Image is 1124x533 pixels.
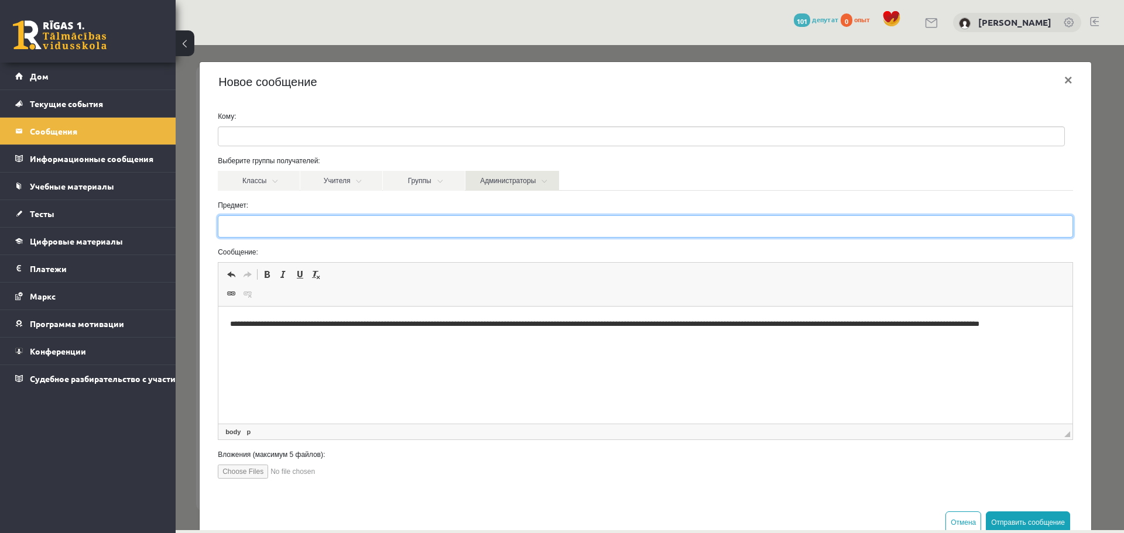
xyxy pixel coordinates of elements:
[30,373,256,384] font: Судебное разбирательство с участием [PERSON_NAME]
[815,473,889,482] font: Отправить сообщение
[13,20,107,50] a: Рижская 1-я средняя школа заочного обучения
[30,153,153,164] font: Информационные сообщения
[83,222,100,237] a: Полужирный (Ctrl+B)
[30,181,114,191] font: Учебные материалы
[810,466,895,488] button: Отправить сообщение
[15,255,161,282] a: Платежи
[30,318,124,329] font: Программа мотивации
[978,16,1051,28] a: [PERSON_NAME]
[42,405,149,414] font: Вложения (максимум 5 файлов):
[30,291,56,301] font: Маркс
[67,132,91,140] font: Классы
[15,365,161,392] a: Судебное разбирательство с участием [PERSON_NAME]
[30,208,54,219] font: Тесты
[30,263,67,274] font: Платежи
[889,386,895,392] span: Перетащите для изменения размера
[64,241,80,256] a: Убрать ссылку
[100,222,116,237] a: Курсив (Ctrl+I)
[15,200,161,227] a: Тесты
[15,90,161,117] a: Текущие события
[770,466,806,488] button: Отмена
[15,118,161,145] a: Сообщения
[797,16,807,26] font: 101
[30,346,86,356] font: Конференции
[30,98,103,109] font: Текущие события
[794,15,839,24] a: 101 депутат
[845,16,848,26] font: 0
[15,173,161,200] a: Учебные материалы
[15,63,161,90] a: Дом
[42,203,83,211] font: Сообщение:
[47,381,67,392] a: Элемент body
[43,30,141,43] font: Новое сообщение
[47,222,64,237] a: Отменить (Ctrl+Z)
[47,241,64,256] a: Вставить/Редактировать ссылку (Ctrl+K)
[42,126,124,146] a: Классы
[42,112,145,120] font: Выберите группы получателей:
[148,132,175,140] font: Учителя
[812,15,839,24] font: депутат
[125,126,207,146] a: Учителя
[889,27,897,43] font: ×
[68,381,77,392] a: Элемент p
[15,145,161,172] a: Информационные сообщения
[841,15,876,24] a: 0 опыт
[232,132,256,140] font: Группы
[15,228,161,255] a: Цифровые материалы
[854,15,871,24] font: опыт
[290,126,383,146] a: Администраторы
[30,126,77,136] font: Сообщения
[42,67,60,75] font: Кому:
[15,310,161,337] a: Программа мотивации
[959,18,971,29] img: Яромир Четчиков
[42,156,73,164] font: Предмет:
[207,126,289,146] a: Группы
[15,338,161,364] a: Конференции
[116,222,132,237] a: Подчеркнутый (Ctrl+U)
[64,222,80,237] a: Повторить (Ctrl+Y)
[30,236,123,246] font: Цифровые материалы
[775,473,800,482] font: Отмена
[304,132,360,140] font: Администраторы
[43,262,897,379] iframe: Визуальный текстовый редактор, wiswyg-editor-47024836644060-1757023758-981
[30,71,49,81] font: Дом
[15,283,161,310] a: Маркс
[132,222,149,237] a: Убрать форматирование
